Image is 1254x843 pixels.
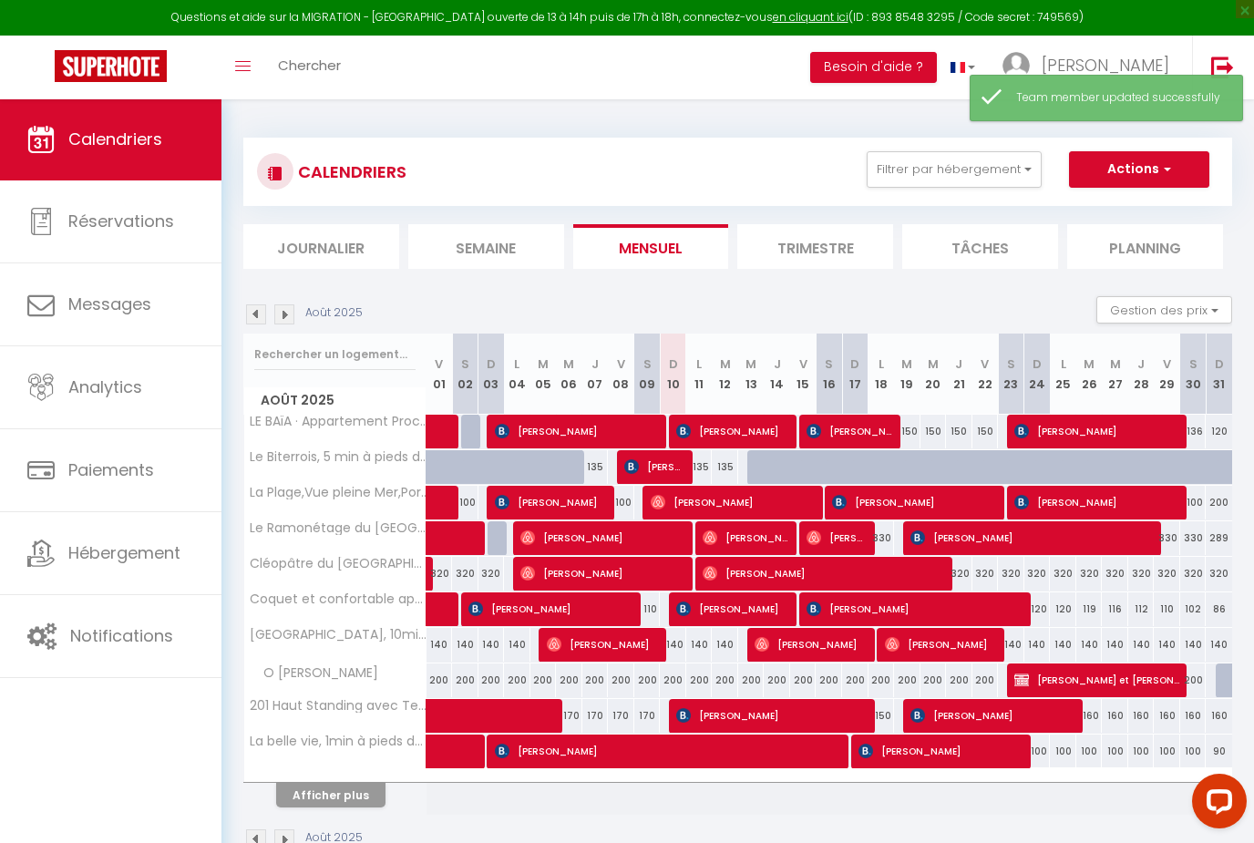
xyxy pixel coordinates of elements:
abbr: L [696,355,702,373]
th: 19 [894,334,920,415]
div: 320 [1206,557,1232,591]
img: logout [1211,56,1234,78]
abbr: M [1110,355,1121,373]
div: 200 [556,663,582,697]
th: 15 [790,334,817,415]
th: 06 [556,334,582,415]
div: 160 [1128,699,1155,733]
li: Semaine [408,224,564,269]
span: [PERSON_NAME] [703,520,791,555]
th: 26 [1076,334,1103,415]
th: 11 [686,334,713,415]
div: 140 [1154,628,1180,662]
button: Besoin d'aide ? [810,52,937,83]
li: Tâches [902,224,1058,269]
span: Analytics [68,375,142,398]
div: 320 [1102,557,1128,591]
abbr: L [514,355,519,373]
div: 160 [1076,699,1103,733]
div: 100 [1180,735,1207,768]
abbr: D [850,355,859,373]
span: [PERSON_NAME] [703,556,950,591]
span: Calendriers [68,128,162,150]
span: [PERSON_NAME] et [PERSON_NAME] [1014,663,1182,697]
div: 200 [738,663,765,697]
span: [PERSON_NAME] [755,627,869,662]
span: Le Biterrois, 5 min à pieds du centre ville [247,450,429,464]
th: 25 [1050,334,1076,415]
div: 136 [1180,415,1207,448]
span: [PERSON_NAME] [807,591,1027,626]
span: Messages [68,293,151,315]
abbr: S [1189,355,1197,373]
div: 200 [686,663,713,697]
a: ... [PERSON_NAME] [989,36,1192,99]
div: 140 [1024,628,1051,662]
div: 100 [1050,735,1076,768]
div: 140 [1180,628,1207,662]
div: 320 [972,557,999,591]
th: 16 [816,334,842,415]
div: 160 [1102,699,1128,733]
h3: CALENDRIERS [293,151,406,192]
span: [PERSON_NAME] [547,627,662,662]
span: Le Ramonétage du [GEOGRAPHIC_DATA] [247,521,429,535]
th: 07 [582,334,609,415]
div: 112 [1128,592,1155,626]
abbr: D [487,355,496,373]
span: [PERSON_NAME] [1014,414,1182,448]
th: 20 [920,334,947,415]
div: 140 [660,628,686,662]
div: 200 [530,663,557,697]
div: 320 [1076,557,1103,591]
div: 100 [1102,735,1128,768]
th: 21 [946,334,972,415]
div: 200 [790,663,817,697]
div: 200 [582,663,609,697]
div: 135 [582,450,609,484]
div: 200 [764,663,790,697]
div: 120 [1206,415,1232,448]
span: Chercher [278,56,341,75]
abbr: S [643,355,652,373]
span: Réservations [68,210,174,232]
span: [PERSON_NAME] [624,449,686,484]
div: 160 [1180,699,1207,733]
abbr: V [435,355,443,373]
div: 140 [504,628,530,662]
th: 03 [478,334,505,415]
div: 140 [1128,628,1155,662]
li: Trimestre [737,224,893,269]
div: 150 [894,415,920,448]
span: [PERSON_NAME] [858,734,1026,768]
iframe: LiveChat chat widget [1177,766,1254,843]
abbr: M [563,355,574,373]
div: 200 [634,663,661,697]
abbr: M [745,355,756,373]
div: 160 [1206,699,1232,733]
span: [PERSON_NAME] [468,591,636,626]
div: 150 [972,415,999,448]
th: 01 [427,334,453,415]
span: [PERSON_NAME] [495,734,848,768]
div: 289 [1206,521,1232,555]
span: [GEOGRAPHIC_DATA], 10min des plages, proche [GEOGRAPHIC_DATA] [247,628,429,642]
th: 30 [1180,334,1207,415]
th: 22 [972,334,999,415]
div: 120 [1050,592,1076,626]
span: [PERSON_NAME] [495,414,663,448]
span: [PERSON_NAME] [1042,54,1169,77]
span: [PERSON_NAME] [520,556,688,591]
a: Chercher [264,36,355,99]
span: [PERSON_NAME] [676,698,870,733]
div: 320 [478,557,505,591]
img: Super Booking [55,50,167,82]
abbr: J [1137,355,1145,373]
span: Août 2025 [244,387,426,414]
span: Notifications [70,624,173,647]
div: 200 [972,663,999,697]
span: La belle vie, 1min à pieds de la plage,2/4pers [247,735,429,748]
span: [PERSON_NAME] [520,520,688,555]
div: 102 [1180,592,1207,626]
div: 330 [1180,521,1207,555]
